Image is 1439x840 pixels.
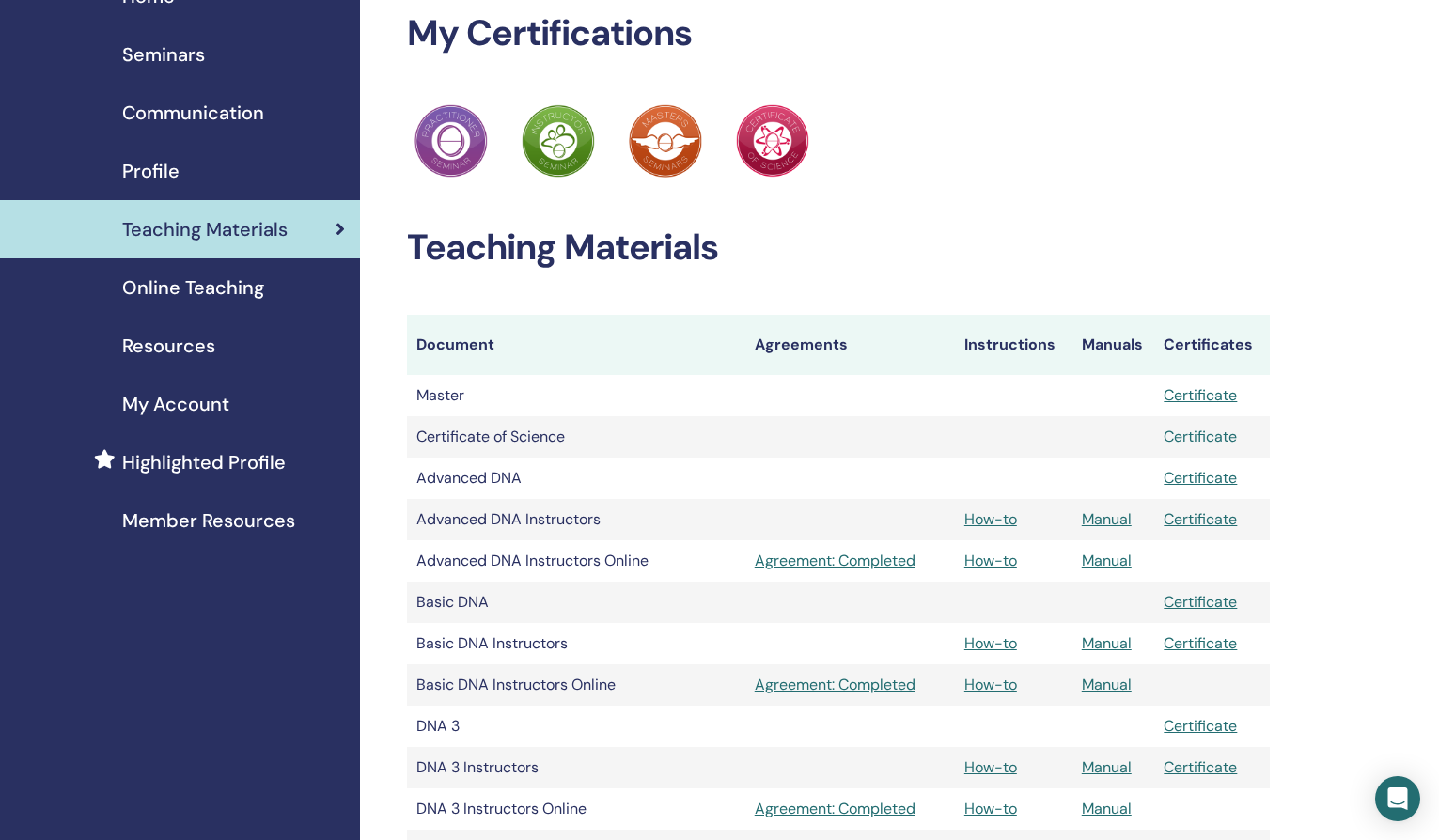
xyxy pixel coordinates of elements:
td: Basic DNA [407,582,745,623]
span: Resources [122,332,215,360]
a: How-to [964,633,1017,653]
a: How-to [964,799,1017,818]
a: Certificate [1164,592,1237,612]
th: Certificates [1154,315,1270,375]
td: Master [407,375,745,416]
a: Manual [1082,633,1132,653]
span: Communication [122,99,264,127]
a: Manual [1082,757,1132,777]
h2: Teaching Materials [407,226,1270,270]
td: DNA 3 [407,706,745,747]
th: Instructions [955,315,1072,375]
a: How-to [964,551,1017,570]
a: Manual [1082,551,1132,570]
a: How-to [964,757,1017,777]
td: Advanced DNA [407,458,745,499]
span: Teaching Materials [122,215,288,243]
a: Certificate [1164,633,1237,653]
a: Agreement: Completed [755,550,946,572]
a: Certificate [1164,468,1237,488]
a: Agreement: Completed [755,674,946,696]
td: Certificate of Science [407,416,745,458]
span: Profile [122,157,180,185]
div: Open Intercom Messenger [1375,776,1420,821]
span: Seminars [122,40,205,69]
a: How-to [964,675,1017,694]
h2: My Certifications [407,12,1270,55]
a: Manual [1082,675,1132,694]
a: Manual [1082,509,1132,529]
a: Certificate [1164,716,1237,736]
img: Practitioner [629,104,702,178]
th: Agreements [745,315,955,375]
span: Highlighted Profile [122,448,286,476]
td: Basic DNA Instructors Online [407,664,745,706]
td: Advanced DNA Instructors [407,499,745,540]
a: How-to [964,509,1017,529]
td: DNA 3 Instructors [407,747,745,788]
td: Advanced DNA Instructors Online [407,540,745,582]
th: Manuals [1072,315,1155,375]
a: Certificate [1164,427,1237,446]
img: Practitioner [736,104,809,178]
a: Certificate [1164,509,1237,529]
th: Document [407,315,745,375]
td: DNA 3 Instructors Online [407,788,745,830]
img: Practitioner [414,104,488,178]
span: Online Teaching [122,273,264,302]
a: Certificate [1164,757,1237,777]
span: Member Resources [122,506,295,535]
img: Practitioner [522,104,595,178]
span: My Account [122,390,229,418]
a: Manual [1082,799,1132,818]
td: Basic DNA Instructors [407,623,745,664]
a: Agreement: Completed [755,798,946,820]
a: Certificate [1164,385,1237,405]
